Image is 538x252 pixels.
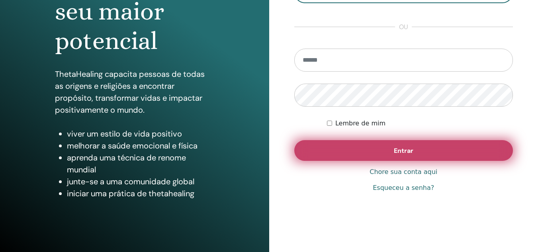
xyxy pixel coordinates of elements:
[394,147,413,155] font: Entrar
[67,141,198,151] font: melhorar a saúde emocional e física
[55,69,205,115] font: ThetaHealing capacita pessoas de todas as origens e religiões a encontrar propósito, transformar ...
[399,23,408,31] font: ou
[67,152,186,175] font: aprenda uma técnica de renome mundial
[327,119,513,128] div: Mantenha-me autenticado indefinidamente ou até que eu faça logout manualmente
[67,188,194,199] font: iniciar uma prática de thetahealing
[67,176,194,187] font: junte-se a uma comunidade global
[370,167,437,177] a: Chore sua conta aqui
[335,119,385,127] font: Lembre de mim
[373,184,434,191] font: Esqueceu a senha?
[294,140,513,161] button: Entrar
[373,183,434,193] a: Esqueceu a senha?
[370,168,437,176] font: Chore sua conta aqui
[67,129,182,139] font: viver um estilo de vida positivo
